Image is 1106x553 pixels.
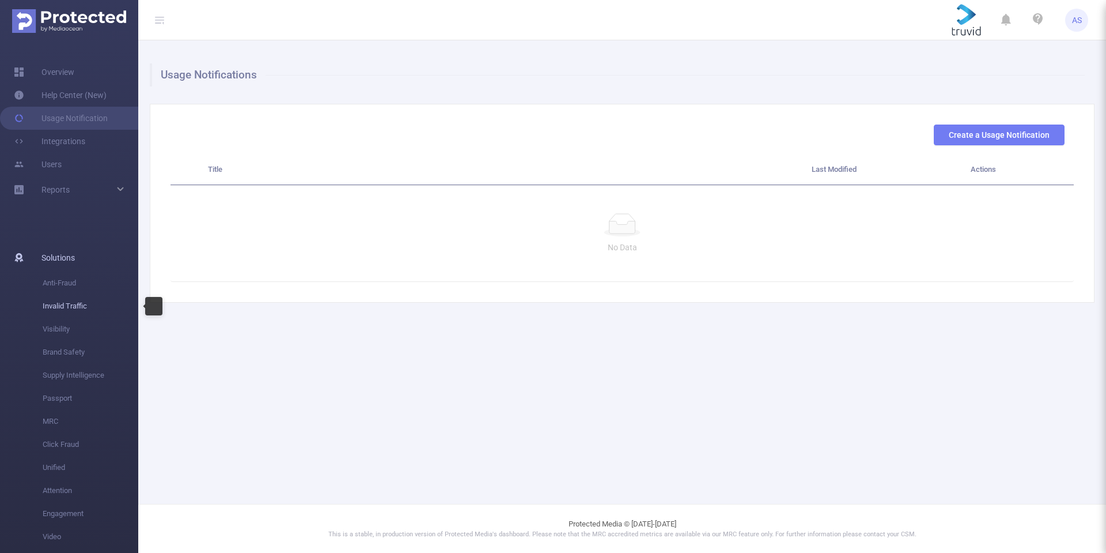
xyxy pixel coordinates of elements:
[41,178,70,201] a: Reports
[43,364,138,387] span: Supply Intelligence
[208,165,222,174] span: Title
[43,387,138,410] span: Passport
[150,63,1085,86] h1: Usage Notifications
[43,341,138,364] span: Brand Safety
[1072,9,1082,32] span: AS
[43,433,138,456] span: Click Fraud
[167,530,1077,540] p: This is a stable, in production version of Protected Media's dashboard. Please note that the MRC ...
[43,479,138,502] span: Attention
[14,153,62,176] a: Users
[138,504,1106,553] footer: Protected Media © [DATE]-[DATE]
[43,525,138,548] span: Video
[41,246,75,269] span: Solutions
[43,295,138,318] span: Invalid Traffic
[180,241,1065,254] p: No Data
[43,318,138,341] span: Visibility
[812,165,857,174] span: Last Modified
[43,502,138,525] span: Engagement
[43,410,138,433] span: MRC
[971,165,996,174] span: Actions
[43,456,138,479] span: Unified
[14,61,74,84] a: Overview
[14,130,85,153] a: Integrations
[41,185,70,194] span: Reports
[14,84,107,107] a: Help Center (New)
[43,272,138,295] span: Anti-Fraud
[14,107,108,130] a: Usage Notification
[934,125,1065,145] button: Create a Usage Notification
[12,9,126,33] img: Protected Media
